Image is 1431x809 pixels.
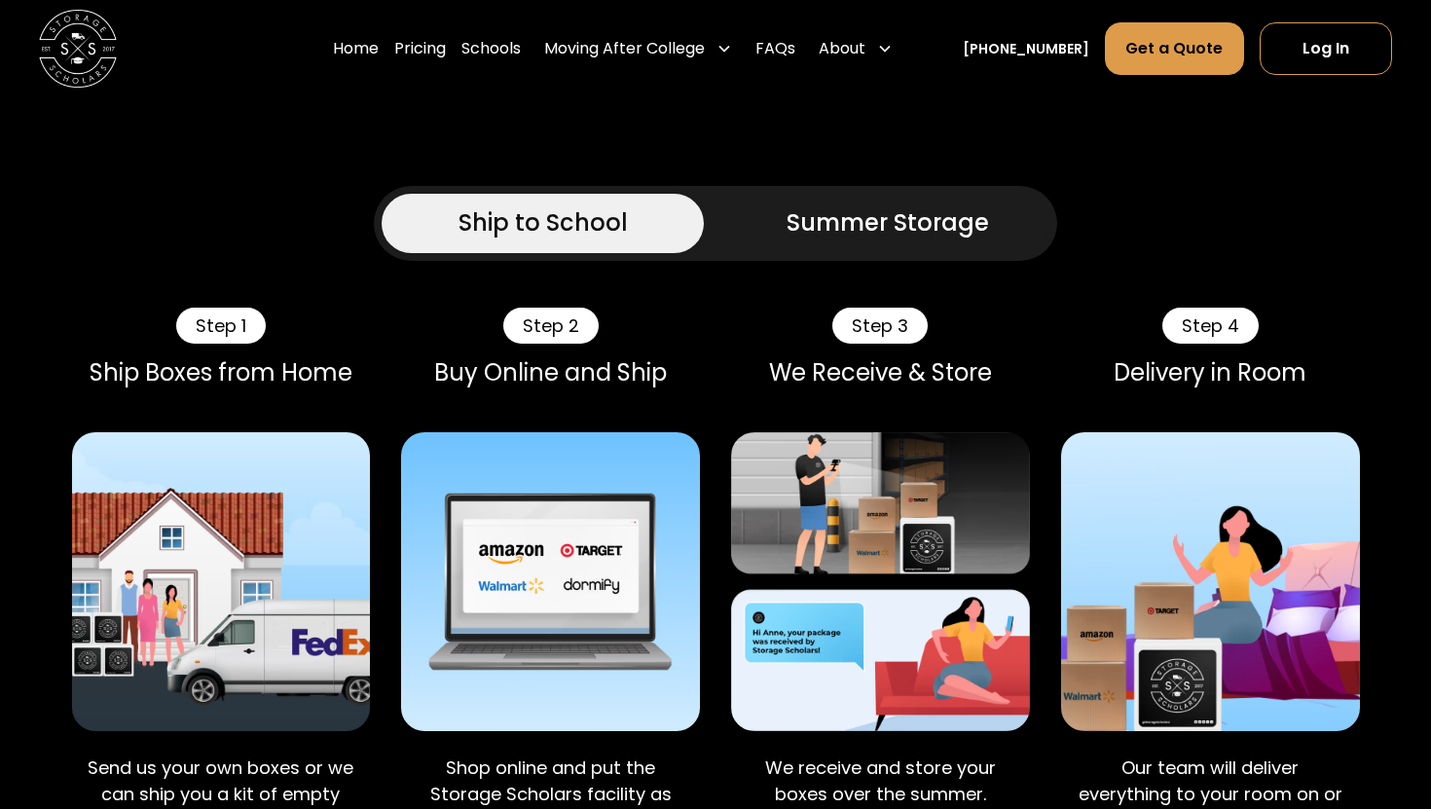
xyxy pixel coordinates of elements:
a: [PHONE_NUMBER] [963,39,1089,59]
div: Moving After College [544,37,705,60]
div: Buy Online and Ship [401,359,700,387]
a: Log In [1260,22,1392,75]
div: Summer Storage [787,205,989,240]
div: About [811,21,900,76]
p: We receive and store your boxes over the summer. [747,754,1014,807]
a: Pricing [394,21,446,76]
a: Home [333,21,379,76]
div: Ship Boxes from Home [72,359,371,387]
img: Storage Scholars main logo [39,10,117,88]
div: Moving After College [536,21,740,76]
div: Step 3 [832,308,928,345]
div: Step 2 [503,308,599,345]
div: Step 4 [1162,308,1259,345]
div: About [819,37,865,60]
a: Get a Quote [1105,22,1243,75]
a: FAQs [755,21,795,76]
div: Ship to School [459,205,628,240]
a: Schools [461,21,521,76]
div: Delivery in Room [1061,359,1360,387]
div: Step 1 [176,308,266,345]
div: We Receive & Store [731,359,1030,387]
